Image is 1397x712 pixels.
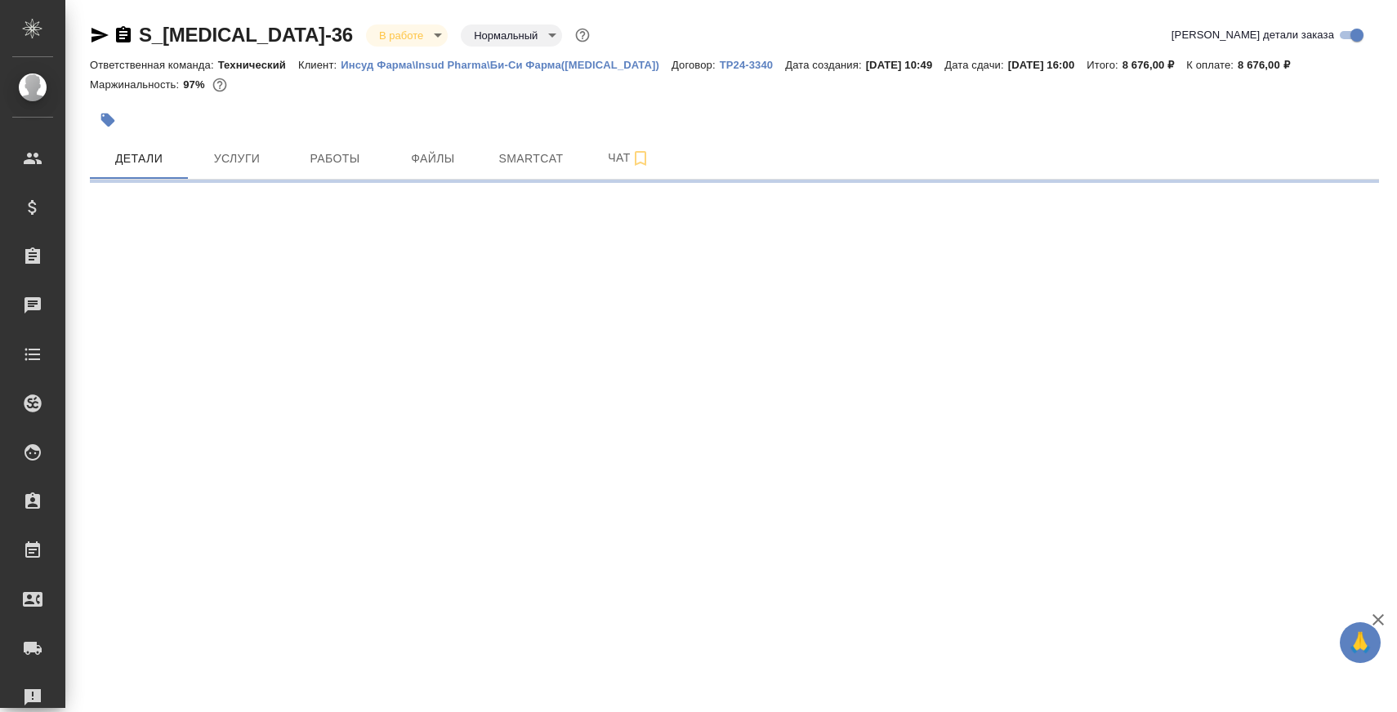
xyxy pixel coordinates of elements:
[183,78,208,91] p: 97%
[90,102,126,138] button: Добавить тэг
[720,59,786,71] p: ТР24-3340
[296,149,374,169] span: Работы
[1008,59,1087,71] p: [DATE] 16:00
[341,57,672,71] a: Инсуд Фарма\Insud Pharma\Би-Си Фарма([MEDICAL_DATA])
[1123,59,1187,71] p: 8 676,00 ₽
[1172,27,1334,43] span: [PERSON_NAME] детали заказа
[572,24,593,46] button: Доп статусы указывают на важность/срочность заказа
[298,59,341,71] p: Клиент:
[366,24,448,47] div: В работе
[461,24,562,47] div: В работе
[374,29,428,42] button: В работе
[672,59,720,71] p: Договор:
[866,59,945,71] p: [DATE] 10:49
[1087,59,1122,71] p: Итого:
[1346,625,1374,660] span: 🙏
[114,25,133,45] button: Скопировать ссылку
[469,29,542,42] button: Нормальный
[1238,59,1302,71] p: 8 676,00 ₽
[198,149,276,169] span: Услуги
[394,149,472,169] span: Файлы
[139,24,353,46] a: S_[MEDICAL_DATA]-36
[90,25,109,45] button: Скопировать ссылку для ЯМессенджера
[90,59,218,71] p: Ответственная команда:
[590,148,668,168] span: Чат
[785,59,865,71] p: Дата создания:
[631,149,650,168] svg: Подписаться
[1186,59,1238,71] p: К оплате:
[720,57,786,71] a: ТР24-3340
[218,59,298,71] p: Технический
[100,149,178,169] span: Детали
[341,59,672,71] p: Инсуд Фарма\Insud Pharma\Би-Си Фарма([MEDICAL_DATA])
[1340,622,1381,663] button: 🙏
[492,149,570,169] span: Smartcat
[209,74,230,96] button: 218.50 RUB;
[90,78,183,91] p: Маржинальность:
[944,59,1007,71] p: Дата сдачи:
